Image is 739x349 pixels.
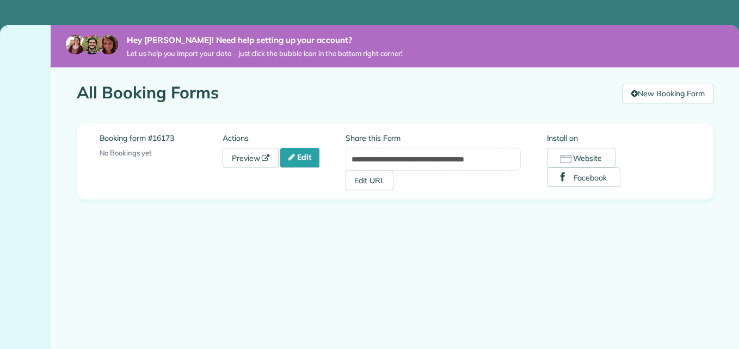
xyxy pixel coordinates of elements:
[223,133,346,144] label: Actions
[100,133,223,144] label: Booking form #16173
[223,148,279,167] a: Preview
[547,148,616,167] button: Website
[623,84,713,103] a: New Booking Form
[280,148,319,167] a: Edit
[127,35,403,46] strong: Hey [PERSON_NAME]! Need help setting up your account?
[547,167,621,187] button: Facebook
[77,84,615,102] h1: All Booking Forms
[547,133,691,144] label: Install on
[66,35,85,54] img: maria-72a9807cf96188c08ef61303f053569d2e2a8a1cde33d635c8a3ac13582a053d.jpg
[346,171,393,190] a: Edit URL
[127,49,403,58] span: Let us help you import your data - just click the bubble icon in the bottom right corner!
[346,133,521,144] label: Share this Form
[82,35,102,54] img: jorge-587dff0eeaa6aab1f244e6dc62b8924c3b6ad411094392a53c71c6c4a576187d.jpg
[98,35,118,54] img: michelle-19f622bdf1676172e81f8f8fba1fb50e276960ebfe0243fe18214015130c80e4.jpg
[100,148,152,157] span: No Bookings yet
